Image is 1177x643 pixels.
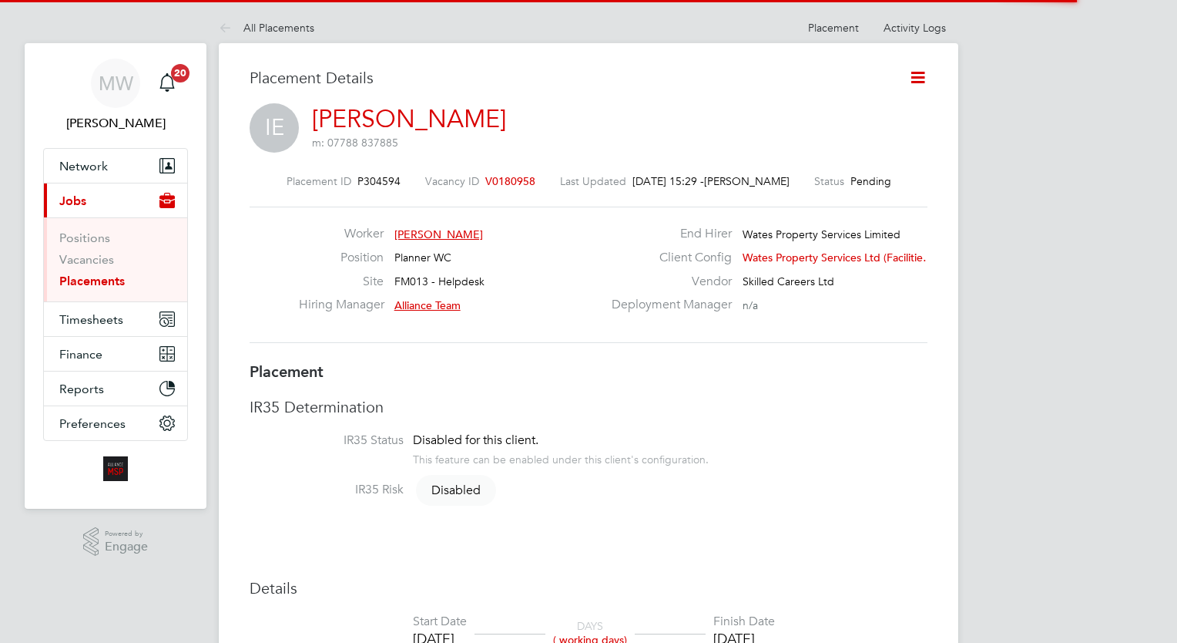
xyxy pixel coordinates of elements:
h3: Details [250,578,927,598]
a: 20 [152,59,183,108]
a: Placement [808,21,859,35]
span: Jobs [59,194,86,208]
span: Megan Westlotorn [43,114,188,133]
span: Planner WC [394,251,451,264]
span: P304594 [357,174,401,188]
h3: IR35 Determination [250,397,927,417]
span: Alliance Team [394,298,461,312]
label: Hiring Manager [299,297,384,313]
span: Wates Property Services Ltd (Facilitie… [743,251,934,264]
span: Disabled [416,475,496,506]
div: Finish Date [713,614,775,630]
span: IE [250,103,299,153]
span: Disabled for this client. [413,433,538,448]
nav: Main navigation [25,43,206,509]
a: All Placements [219,21,314,35]
h3: Placement Details [250,68,885,88]
button: Preferences [44,406,187,440]
div: Start Date [413,614,467,630]
img: alliancemsp-logo-retina.png [103,456,128,481]
a: MW[PERSON_NAME] [43,59,188,133]
span: Network [59,159,108,173]
label: Deployment Manager [602,297,732,313]
button: Jobs [44,183,187,217]
label: Placement ID [287,174,351,188]
a: Placements [59,274,125,288]
label: Last Updated [560,174,626,188]
a: Go to home page [43,456,188,481]
span: Reports [59,382,104,396]
span: m: 07788 837885 [312,136,398,150]
span: [DATE] 15:29 - [632,174,704,188]
div: Jobs [44,217,187,301]
a: [PERSON_NAME] [312,104,506,134]
b: Placement [250,362,324,381]
label: Worker [299,226,384,242]
span: MW [99,73,133,93]
label: IR35 Risk [250,482,404,498]
button: Network [44,149,187,183]
a: Vacancies [59,252,114,267]
label: Client Config [602,250,732,266]
span: Preferences [59,416,126,431]
span: [PERSON_NAME] [704,174,790,188]
label: IR35 Status [250,433,404,449]
span: Wates Property Services Limited [743,227,900,241]
label: Vendor [602,274,732,290]
a: Positions [59,231,110,245]
span: Finance [59,347,102,362]
label: Site [299,274,384,290]
a: Activity Logs [884,21,946,35]
span: 20 [171,64,189,82]
label: Position [299,250,384,266]
span: Powered by [105,527,148,540]
div: This feature can be enabled under this client's configuration. [413,449,709,466]
label: End Hirer [602,226,732,242]
label: Vacancy ID [425,174,479,188]
span: Engage [105,540,148,554]
span: Pending [850,174,891,188]
span: n/a [743,298,758,312]
a: Powered byEngage [83,527,149,557]
span: V0180958 [485,174,535,188]
span: Skilled Careers Ltd [743,274,834,288]
span: FM013 - Helpdesk [394,274,485,288]
span: [PERSON_NAME] [394,227,483,241]
span: Timesheets [59,312,123,327]
button: Finance [44,337,187,371]
button: Timesheets [44,302,187,336]
label: Status [814,174,844,188]
button: Reports [44,372,187,406]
